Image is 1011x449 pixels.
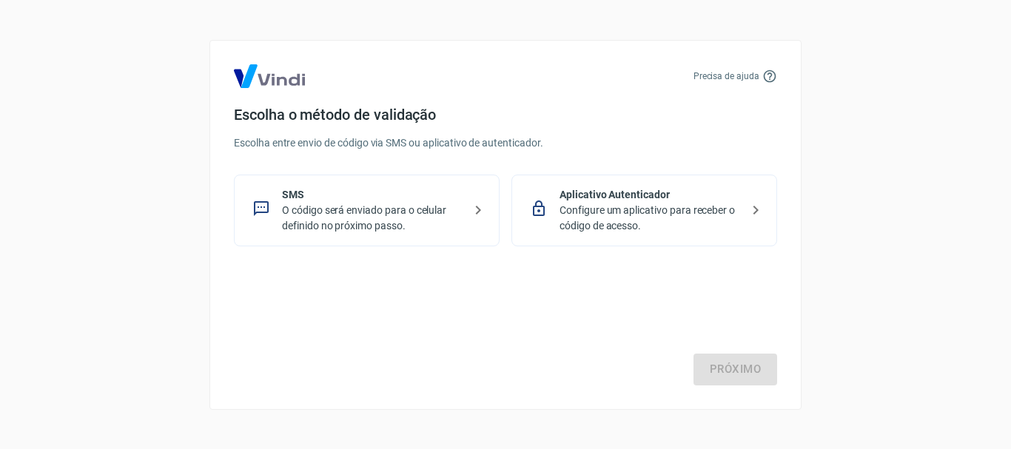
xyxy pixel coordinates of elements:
img: Logo Vind [234,64,305,88]
h4: Escolha o método de validação [234,106,777,124]
div: SMSO código será enviado para o celular definido no próximo passo. [234,175,500,246]
p: SMS [282,187,463,203]
p: O código será enviado para o celular definido no próximo passo. [282,203,463,234]
p: Aplicativo Autenticador [560,187,741,203]
p: Escolha entre envio de código via SMS ou aplicativo de autenticador. [234,135,777,151]
p: Precisa de ajuda [693,70,759,83]
div: Aplicativo AutenticadorConfigure um aplicativo para receber o código de acesso. [511,175,777,246]
p: Configure um aplicativo para receber o código de acesso. [560,203,741,234]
